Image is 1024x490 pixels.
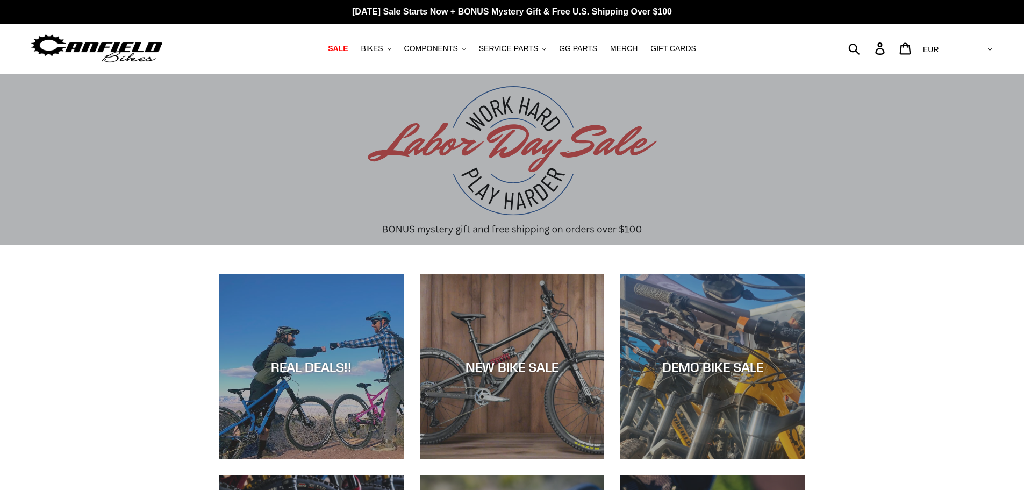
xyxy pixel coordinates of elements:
[30,32,164,66] img: Canfield Bikes
[323,41,353,56] a: SALE
[361,44,383,53] span: BIKES
[474,41,552,56] button: SERVICE PARTS
[420,359,604,374] div: NEW BIKE SALE
[559,44,597,53] span: GG PARTS
[605,41,643,56] a: MERCH
[610,44,638,53] span: MERCH
[420,274,604,459] a: NEW BIKE SALE
[404,44,458,53] span: COMPONENTS
[328,44,348,53] span: SALE
[219,359,404,374] div: REAL DEALS!!
[620,274,805,459] a: DEMO BIKE SALE
[554,41,603,56] a: GG PARTS
[479,44,538,53] span: SERVICE PARTS
[219,274,404,459] a: REAL DEALS!!
[650,44,696,53] span: GIFT CARDS
[645,41,701,56] a: GIFT CARDS
[399,41,471,56] button: COMPONENTS
[854,37,882,60] input: Search
[620,359,805,374] div: DEMO BIKE SALE
[355,41,396,56] button: BIKES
